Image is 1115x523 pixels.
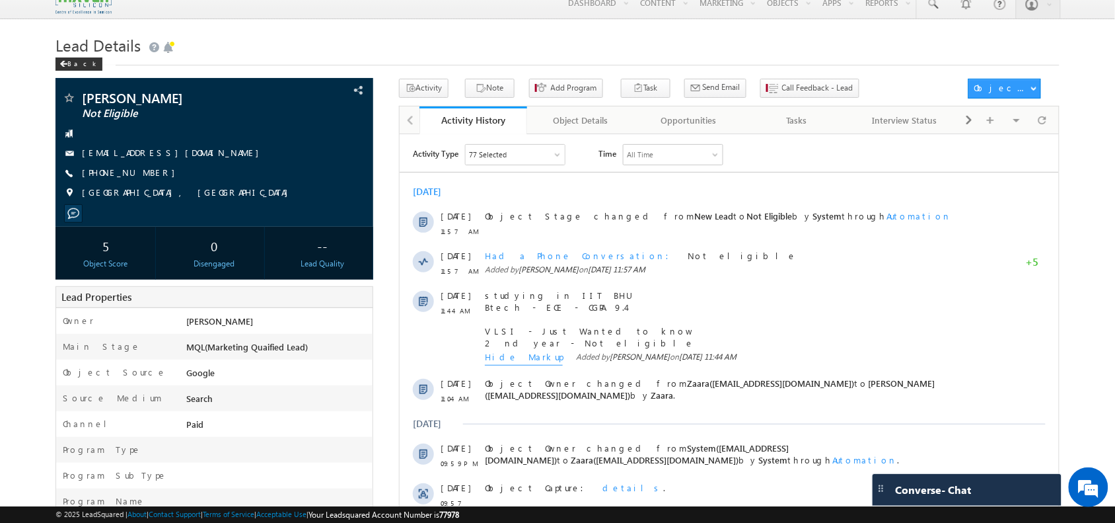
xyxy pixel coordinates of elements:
[59,258,152,270] div: Object Score
[82,91,279,104] span: [PERSON_NAME]
[529,79,603,98] button: Add Program
[41,323,81,335] span: 09:59 PM
[465,79,515,98] button: Note
[974,82,1030,94] div: Object Actions
[188,130,246,140] span: [DATE] 11:57 AM
[754,112,840,128] div: Tasks
[119,130,179,140] span: [PERSON_NAME]
[63,495,145,507] label: Program Name
[127,510,147,518] a: About
[85,348,192,359] span: Object Capture:
[41,259,81,270] span: 11:04 AM
[626,122,639,138] span: +5
[279,218,337,227] span: [DATE] 11:44 AM
[17,122,241,396] textarea: Type your message and hit 'Enter'
[13,10,59,30] span: Activity Type
[41,91,81,103] span: 11:57 AM
[13,52,56,63] div: [DATE]
[66,11,165,30] div: Sales Activity,Program,Email Bounced,Email Link Clicked,Email Marked Spam & 72 more..
[41,76,71,88] span: [DATE]
[149,510,201,518] a: Contact Support
[171,320,339,331] span: Zaara([EMAIL_ADDRESS][DOMAIN_NAME])
[63,315,94,327] label: Owner
[168,233,261,258] div: 0
[55,58,102,71] div: Back
[85,348,570,360] div: .
[227,15,254,26] div: All Time
[419,106,528,134] a: Activity History
[635,106,744,134] a: Opportunities
[968,79,1041,99] button: Object Actions
[82,147,266,158] a: [EMAIL_ADDRESS][DOMAIN_NAME]
[85,308,500,331] span: Object Owner changed from to by through .
[59,233,152,258] div: 5
[63,469,167,481] label: Program SubType
[41,155,71,167] span: [DATE]
[183,392,373,411] div: Search
[439,510,459,520] span: 77978
[287,243,455,255] span: Zaara([EMAIL_ADDRESS][DOMAIN_NAME])
[487,76,552,87] span: Automation
[743,106,851,134] a: Tasks
[295,76,334,87] span: New Lead
[256,510,306,518] a: Acceptable Use
[183,418,373,436] div: Paid
[217,7,248,38] div: Minimize live chat window
[41,363,81,387] span: 09:57 PM
[41,308,71,320] span: [DATE]
[63,366,166,378] label: Object Source
[168,258,261,270] div: Disengaged
[41,171,81,182] span: 11:44 AM
[85,243,536,266] span: Object Owner changed from to by .
[55,34,141,56] span: Lead Details
[82,186,295,200] span: [GEOGRAPHIC_DATA], [GEOGRAPHIC_DATA]
[851,106,960,134] a: Interview Status
[276,258,369,270] div: Lead Quality
[203,510,254,518] a: Terms of Service
[55,508,459,521] span: © 2025 LeadSquared | | | | |
[288,116,398,127] span: Not eligible
[862,112,948,128] div: Interview Status
[308,510,459,520] span: Your Leadsquared Account Number is
[85,76,552,87] span: Object Stage changed from to by through
[13,284,56,296] div: [DATE]
[69,69,222,87] div: Chat with us now
[429,114,518,126] div: Activity History
[433,320,498,331] span: Automation
[85,308,390,331] span: System([EMAIL_ADDRESS][DOMAIN_NAME])
[63,444,141,456] label: Program Type
[63,392,162,404] label: Source Medium
[760,79,859,98] button: Call Feedback - Lead
[203,348,264,359] span: details
[183,366,373,385] div: Google
[210,218,270,227] span: [PERSON_NAME]
[414,76,443,87] span: System
[85,243,536,266] span: [PERSON_NAME]([EMAIL_ADDRESS][DOMAIN_NAME])
[41,348,71,360] span: [DATE]
[82,167,182,180] span: [PHONE_NUMBER]
[41,131,81,143] span: 11:57 AM
[85,217,163,231] span: Hide Markup
[63,418,117,430] label: Channel
[69,15,107,26] div: 77 Selected
[180,407,240,425] em: Start Chat
[646,112,732,128] div: Opportunities
[876,483,886,494] img: carter-drag
[896,484,972,496] span: Converse - Chat
[186,315,253,327] span: [PERSON_NAME]
[538,112,624,128] div: Object Details
[55,57,109,68] a: Back
[82,107,279,120] span: Not Eligible
[621,79,670,98] button: Task
[399,79,449,98] button: Activity
[551,82,597,94] span: Add Program
[41,243,71,255] span: [DATE]
[41,116,71,128] span: [DATE]
[782,82,853,94] span: Call Feedback - Lead
[527,106,635,134] a: Object Details
[85,116,277,127] span: Had a Phone Conversation
[176,217,337,231] span: Added by on
[61,290,131,303] span: Lead Properties
[684,79,746,98] button: Send Email
[347,76,393,87] span: Not Eligible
